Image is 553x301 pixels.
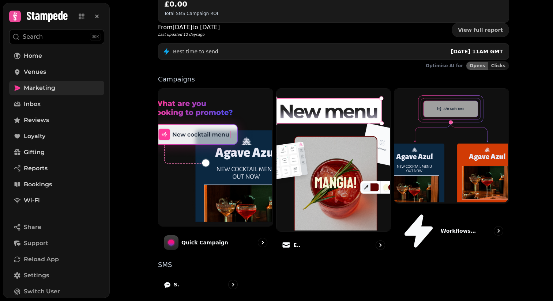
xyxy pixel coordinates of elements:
[488,62,509,70] button: Clicks
[451,49,503,54] span: [DATE] 11AM GMT
[24,164,48,173] span: Reports
[9,252,104,267] button: Reload App
[158,32,220,37] p: Last updated 12 days ago
[441,227,477,235] p: Workflows (coming soon)
[158,274,244,295] a: SMS
[24,271,49,280] span: Settings
[9,161,104,176] a: Reports
[24,223,41,232] span: Share
[394,88,509,256] a: Workflows (coming soon)Workflows (coming soon)
[90,33,101,41] div: ⌘K
[9,177,104,192] a: Bookings
[9,284,104,299] button: Switch User
[470,64,485,68] span: Opens
[9,145,104,160] a: Gifting
[259,239,266,246] svg: go to
[9,49,104,63] a: Home
[24,132,45,141] span: Loyalty
[466,62,488,70] button: Opens
[24,180,52,189] span: Bookings
[229,281,237,288] svg: go to
[9,81,104,95] a: Marketing
[24,68,46,76] span: Venues
[9,236,104,251] button: Support
[293,241,301,249] p: Email
[9,97,104,111] a: Inbox
[173,48,218,55] p: Best time to send
[495,227,502,235] svg: go to
[9,220,104,235] button: Share
[24,196,40,205] span: Wi-Fi
[452,23,509,37] a: View full report
[9,65,104,79] a: Venues
[158,88,273,256] a: Quick CampaignQuick Campaign
[24,148,45,157] span: Gifting
[9,113,104,127] a: Reviews
[276,88,390,230] img: Email
[174,281,179,288] p: SMS
[394,88,508,202] img: Workflows (coming soon)
[23,33,43,41] p: Search
[158,23,220,32] p: From [DATE] to [DATE]
[9,193,104,208] a: Wi-Fi
[9,268,104,283] a: Settings
[426,63,463,69] p: Optimise AI for
[9,30,104,44] button: Search⌘K
[158,262,509,268] p: SMS
[158,88,272,225] img: Quick Campaign
[276,88,391,256] a: EmailEmail
[24,100,41,108] span: Inbox
[164,11,218,16] p: Total SMS Campaign ROI
[181,239,228,246] p: Quick Campaign
[9,129,104,144] a: Loyalty
[158,76,509,83] p: Campaigns
[24,287,60,296] span: Switch User
[24,255,59,264] span: Reload App
[24,52,42,60] span: Home
[377,241,384,249] svg: go to
[491,64,505,68] span: Clicks
[24,239,48,248] span: Support
[24,116,49,125] span: Reviews
[24,84,55,92] span: Marketing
